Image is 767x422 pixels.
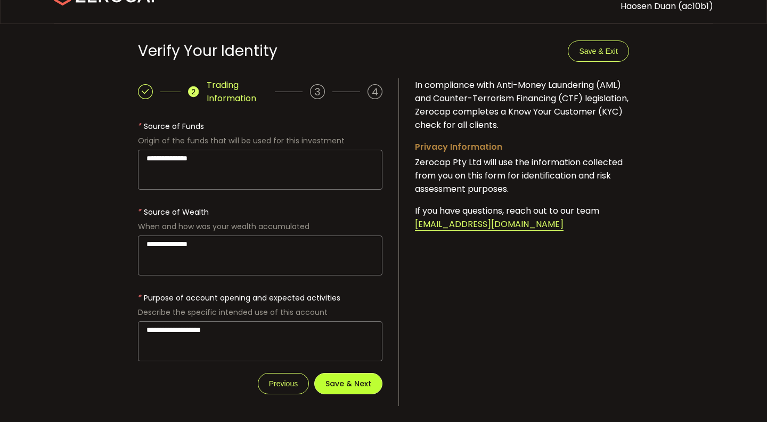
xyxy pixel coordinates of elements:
span: Verify Your Identity [138,40,278,61]
span: In compliance with Anti-Money Laundering (AML) and Counter-Terrorism Financing (CTF) legislation,... [415,79,629,131]
iframe: Chat Widget [640,307,767,422]
span: Save & Next [325,380,371,387]
span: If you have questions, reach out to our team [415,205,599,217]
span: Save & Exit [579,47,617,55]
span: Previous [269,379,298,388]
span: [EMAIL_ADDRESS][DOMAIN_NAME] [415,218,564,231]
button: Save & Exit [568,40,629,62]
span: Zerocap Pty Ltd will use the information collected from you on this form for identification and r... [415,156,623,195]
span: Trading Information [207,78,268,105]
span: Privacy Information [415,141,502,153]
button: Previous [258,373,309,394]
button: Save & Next [314,373,382,394]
